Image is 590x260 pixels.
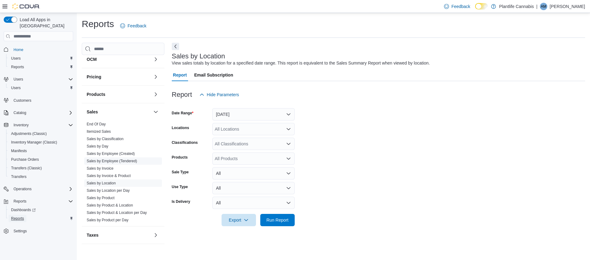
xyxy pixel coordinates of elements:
a: Sales by Invoice & Product [87,174,131,178]
span: Customers [14,98,31,103]
button: Inventory [11,121,31,129]
button: Sales [152,108,159,116]
button: Open list of options [286,141,291,146]
span: Hide Parameters [207,92,239,98]
a: Reports [9,215,26,222]
span: Dashboards [9,206,73,214]
a: Settings [11,227,29,235]
span: Users [9,55,73,62]
button: Home [1,45,76,54]
button: Open list of options [286,156,291,161]
p: Plantlife Cannabis [499,3,534,10]
button: Reports [6,63,76,71]
span: Adjustments (Classic) [9,130,73,137]
a: Transfers (Classic) [9,164,44,172]
h3: Pricing [87,74,101,80]
button: All [212,167,295,179]
label: Classifications [172,140,198,145]
a: Adjustments (Classic) [9,130,49,137]
span: Settings [14,229,27,234]
span: Manifests [9,147,73,155]
span: Operations [11,185,73,193]
button: Operations [1,185,76,193]
h3: OCM [87,56,97,62]
a: Home [11,46,26,53]
span: Catalog [14,110,26,115]
nav: Complex example [4,42,73,251]
span: Purchase Orders [11,157,39,162]
span: Sales by Employee (Tendered) [87,159,137,163]
span: Transfers (Classic) [9,164,73,172]
h3: Report [172,91,192,98]
span: Sales by Invoice [87,166,113,171]
span: Transfers [11,174,26,179]
span: Reports [11,216,24,221]
span: Sales by Product & Location per Day [87,210,147,215]
button: Products [87,91,151,97]
button: Export [222,214,256,226]
span: Home [11,45,73,53]
label: Sale Type [172,170,189,175]
button: Customers [1,96,76,105]
button: Taxes [152,231,159,239]
span: Report [173,69,187,81]
a: Sales by Employee (Created) [87,152,135,156]
h3: Taxes [87,232,99,238]
span: Users [11,76,73,83]
button: Pricing [152,73,159,81]
a: Manifests [9,147,29,155]
span: Settings [11,227,73,235]
span: Sales by Product [87,195,115,200]
button: Catalog [11,109,29,116]
a: Users [9,84,23,92]
span: Feedback [451,3,470,10]
span: Manifests [11,148,27,153]
a: Sales by Location [87,181,116,185]
button: Settings [1,227,76,235]
button: Operations [11,185,34,193]
div: Abbie Mckie [540,3,547,10]
a: Reports [9,63,26,71]
span: Inventory Manager (Classic) [11,140,57,145]
button: Sales [87,109,151,115]
span: Sales by Invoice & Product [87,173,131,178]
label: Is Delivery [172,199,190,204]
button: Reports [1,197,76,206]
span: Load All Apps in [GEOGRAPHIC_DATA] [17,17,73,29]
a: Sales by Product & Location [87,203,133,207]
span: Email Subscription [194,69,233,81]
a: Sales by Product per Day [87,218,128,222]
button: OCM [152,56,159,63]
div: View sales totals by location for a specified date range. This report is equivalent to the Sales ... [172,60,430,66]
label: Date Range [172,111,194,116]
button: OCM [87,56,151,62]
a: Sales by Product & Location per Day [87,211,147,215]
label: Use Type [172,184,188,189]
button: Transfers (Classic) [6,164,76,172]
span: Sales by Location per Day [87,188,130,193]
button: Manifests [6,147,76,155]
button: Transfers [6,172,76,181]
span: Reports [9,215,73,222]
span: Inventory Manager (Classic) [9,139,73,146]
span: Sales by Location [87,181,116,186]
h3: Sales by Location [172,53,225,60]
label: Locations [172,125,189,130]
span: Home [14,47,23,52]
span: Users [11,56,21,61]
a: Dashboards [6,206,76,214]
button: Inventory [1,121,76,129]
button: Catalog [1,108,76,117]
div: Sales [82,120,164,226]
a: Customers [11,97,34,104]
button: Taxes [87,232,151,238]
button: Users [11,76,26,83]
h3: Sales [87,109,98,115]
a: End Of Day [87,122,106,126]
a: Sales by Classification [87,137,124,141]
button: All [212,197,295,209]
span: Operations [14,187,32,191]
button: Products [152,91,159,98]
a: Itemized Sales [87,129,111,134]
